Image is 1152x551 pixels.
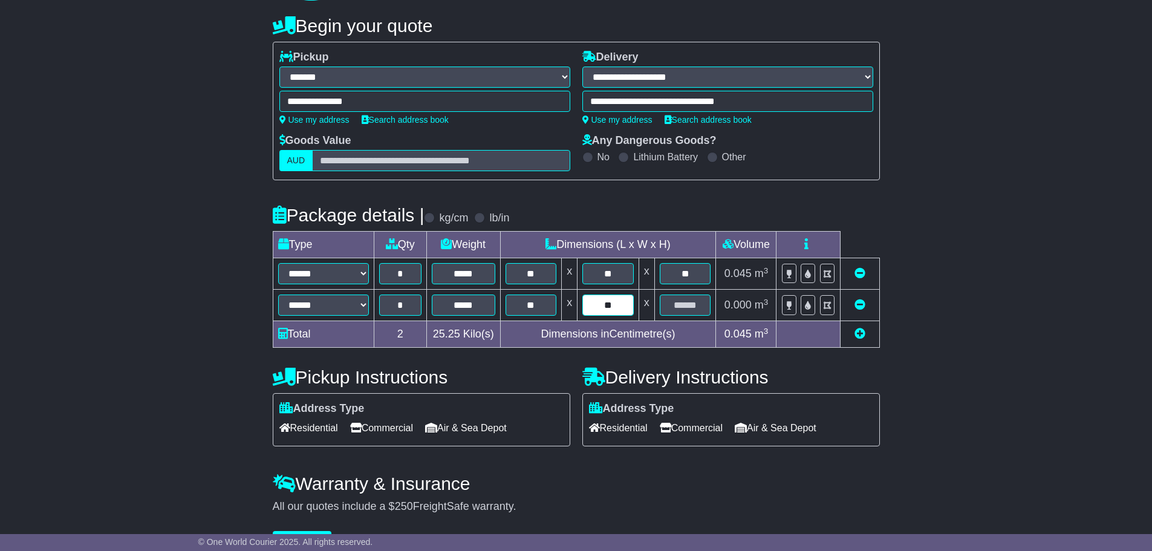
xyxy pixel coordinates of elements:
span: 0.045 [724,267,752,279]
span: Air & Sea Depot [425,419,507,437]
span: 0.000 [724,299,752,311]
label: lb/in [489,212,509,225]
td: Kilo(s) [426,321,500,348]
td: x [639,290,654,321]
span: 250 [395,500,413,512]
label: Address Type [589,402,674,416]
span: Commercial [660,419,723,437]
label: Address Type [279,402,365,416]
td: x [562,258,578,290]
td: Dimensions (L x W x H) [500,232,716,258]
sup: 3 [764,298,769,307]
span: m [755,328,769,340]
label: kg/cm [439,212,468,225]
span: Air & Sea Depot [735,419,816,437]
label: Any Dangerous Goods? [582,134,717,148]
h4: Warranty & Insurance [273,474,880,494]
td: Total [273,321,374,348]
span: m [755,299,769,311]
h4: Delivery Instructions [582,367,880,387]
label: Goods Value [279,134,351,148]
span: © One World Courier 2025. All rights reserved. [198,537,373,547]
div: All our quotes include a $ FreightSafe warranty. [273,500,880,514]
td: Dimensions in Centimetre(s) [500,321,716,348]
h4: Pickup Instructions [273,367,570,387]
sup: 3 [764,266,769,275]
td: x [639,258,654,290]
a: Use my address [279,115,350,125]
td: Volume [716,232,776,258]
label: Pickup [279,51,329,64]
a: Search address book [362,115,449,125]
a: Use my address [582,115,652,125]
td: Weight [426,232,500,258]
a: Search address book [665,115,752,125]
a: Add new item [854,328,865,340]
span: 0.045 [724,328,752,340]
td: 2 [374,321,426,348]
label: Other [722,151,746,163]
label: Delivery [582,51,639,64]
a: Remove this item [854,299,865,311]
label: AUD [279,150,313,171]
sup: 3 [764,327,769,336]
td: x [562,290,578,321]
span: Residential [589,419,648,437]
a: Remove this item [854,267,865,279]
td: Type [273,232,374,258]
span: m [755,267,769,279]
span: 25.25 [433,328,460,340]
td: Qty [374,232,426,258]
h4: Begin your quote [273,16,880,36]
span: Commercial [350,419,413,437]
h4: Package details | [273,205,425,225]
label: Lithium Battery [633,151,698,163]
label: No [597,151,610,163]
span: Residential [279,419,338,437]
